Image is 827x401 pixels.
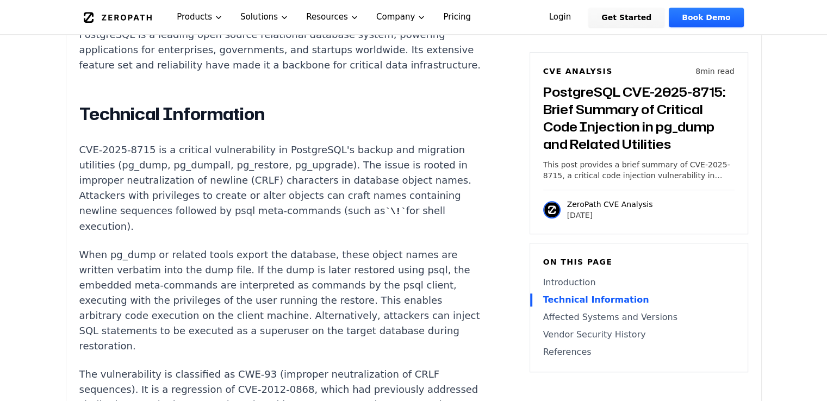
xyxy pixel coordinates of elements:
[543,346,735,359] a: References
[536,8,585,27] a: Login
[543,83,735,153] h3: PostgreSQL CVE-2025-8715: Brief Summary of Critical Code Injection in pg_dump and Related Utilities
[543,159,735,181] p: This post provides a brief summary of CVE-2025-8715, a critical code injection vulnerability in P...
[79,142,484,234] p: CVE-2025-8715 is a critical vulnerability in PostgreSQL's backup and migration utilities (pg_dump...
[543,66,613,77] h6: CVE Analysis
[695,66,734,77] p: 8 min read
[567,210,653,221] p: [DATE]
[79,27,484,73] p: PostgreSQL is a leading open source relational database system, powering applications for enterpr...
[567,199,653,210] p: ZeroPath CVE Analysis
[543,311,735,324] a: Affected Systems and Versions
[385,207,406,217] code: \!
[543,256,735,267] h6: On this page
[669,8,743,27] a: Book Demo
[79,247,484,354] p: When pg_dump or related tools export the database, these object names are written verbatim into t...
[543,201,561,218] img: ZeroPath CVE Analysis
[79,103,484,125] h2: Technical Information
[588,8,664,27] a: Get Started
[543,328,735,341] a: Vendor Security History
[543,293,735,306] a: Technical Information
[543,276,735,289] a: Introduction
